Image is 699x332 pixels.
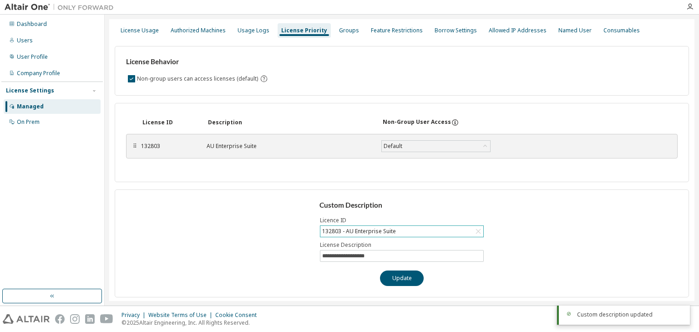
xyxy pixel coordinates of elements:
[382,141,490,152] div: Default
[126,57,267,66] h3: License Behavior
[171,27,226,34] div: Authorized Machines
[321,226,397,236] div: 132803 - AU Enterprise Suite
[132,143,137,150] div: ⠿
[70,314,80,324] img: instagram.svg
[260,75,268,83] svg: By default any user not assigned to any group can access any license. Turn this setting off to di...
[319,201,485,210] h3: Custom Description
[603,27,640,34] div: Consumables
[5,3,118,12] img: Altair One
[17,103,44,110] div: Managed
[17,118,40,126] div: On Prem
[17,70,60,77] div: Company Profile
[17,20,47,28] div: Dashboard
[435,27,477,34] div: Borrow Settings
[100,314,113,324] img: youtube.svg
[3,314,50,324] img: altair_logo.svg
[320,226,483,237] div: 132803 - AU Enterprise Suite
[281,27,327,34] div: License Priority
[383,118,451,127] div: Non-Group User Access
[6,87,54,94] div: License Settings
[85,314,95,324] img: linkedin.svg
[55,314,65,324] img: facebook.svg
[238,27,269,34] div: Usage Logs
[320,217,484,224] label: Licence ID
[371,27,423,34] div: Feature Restrictions
[339,27,359,34] div: Groups
[320,241,484,249] label: License Description
[577,311,683,318] div: Custom description updated
[122,319,262,327] p: © 2025 Altair Engineering, Inc. All Rights Reserved.
[215,312,262,319] div: Cookie Consent
[17,53,48,61] div: User Profile
[148,312,215,319] div: Website Terms of Use
[17,37,33,44] div: Users
[121,27,159,34] div: License Usage
[122,312,148,319] div: Privacy
[489,27,547,34] div: Allowed IP Addresses
[141,143,196,150] div: 132803
[137,73,260,84] label: Non-group users can access licenses (default)
[207,143,370,150] div: AU Enterprise Suite
[382,141,404,151] div: Default
[558,27,592,34] div: Named User
[208,119,372,126] div: Description
[142,119,197,126] div: License ID
[380,271,424,286] button: Update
